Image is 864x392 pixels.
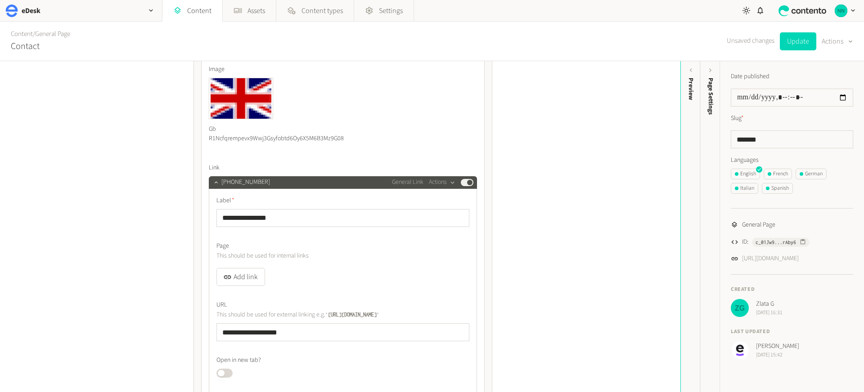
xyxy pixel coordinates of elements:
button: Actions [429,177,455,188]
span: / [33,29,35,39]
span: [PERSON_NAME] [756,342,799,351]
a: General Page [35,29,70,39]
a: [URL][DOMAIN_NAME] [742,254,799,263]
span: [DATE] 15:42 [756,351,799,359]
span: Page [216,241,229,251]
div: French [768,170,788,178]
button: Add link [216,268,265,286]
span: c_01Jw9...rAby6 [756,238,796,246]
img: eDesk [5,4,18,17]
span: Zlata G [756,299,783,309]
span: URL [216,300,227,310]
h4: Created [731,285,853,294]
span: Page Settings [706,78,715,115]
span: Label [216,196,234,205]
span: Image [209,65,225,74]
span: Link [209,163,220,173]
label: Date published [731,72,769,81]
p: This should be used for external linking e.g. [216,310,421,320]
label: Languages [731,156,853,165]
img: Gb R1Ncfqrempevx9Wwj3Gsyfobtd6Oy6X5M6B3Mz9G08 [209,78,273,118]
div: Gb R1Ncfqrempevx9Wwj3Gsyfobtd6Oy6X5M6B3Mz9G08 [209,119,273,149]
img: Unni Nambiar [731,341,749,359]
code: [URL][DOMAIN_NAME] [325,312,379,317]
button: Italian [731,183,758,194]
button: c_01Jw9...rAby6 [752,238,810,247]
span: +44 20 3322 4848 [221,178,270,187]
div: Preview [686,78,696,100]
button: French [764,169,792,179]
h4: Last updated [731,328,853,336]
span: Content types [301,5,343,16]
button: English [731,169,760,179]
p: This should be used for internal links [216,251,421,261]
a: Content [11,29,33,39]
div: English [735,170,756,178]
img: Nikola Nikolov [835,4,847,17]
span: Unsaved changes [727,36,774,46]
div: German [800,170,823,178]
span: ID: [742,237,748,247]
h2: Contact [11,40,40,53]
h2: eDesk [22,5,40,16]
button: Actions [822,32,853,50]
span: Open in new tab? [216,356,261,365]
label: Slug [731,114,744,123]
div: Spanish [766,184,789,192]
span: Settings [379,5,403,16]
div: Italian [735,184,754,192]
button: Update [780,32,816,50]
img: Zlata G [731,299,749,317]
span: General Page [742,220,775,230]
button: German [796,169,827,179]
span: [DATE] 16:31 [756,309,783,317]
button: Spanish [762,183,793,194]
span: General Link [392,178,423,187]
